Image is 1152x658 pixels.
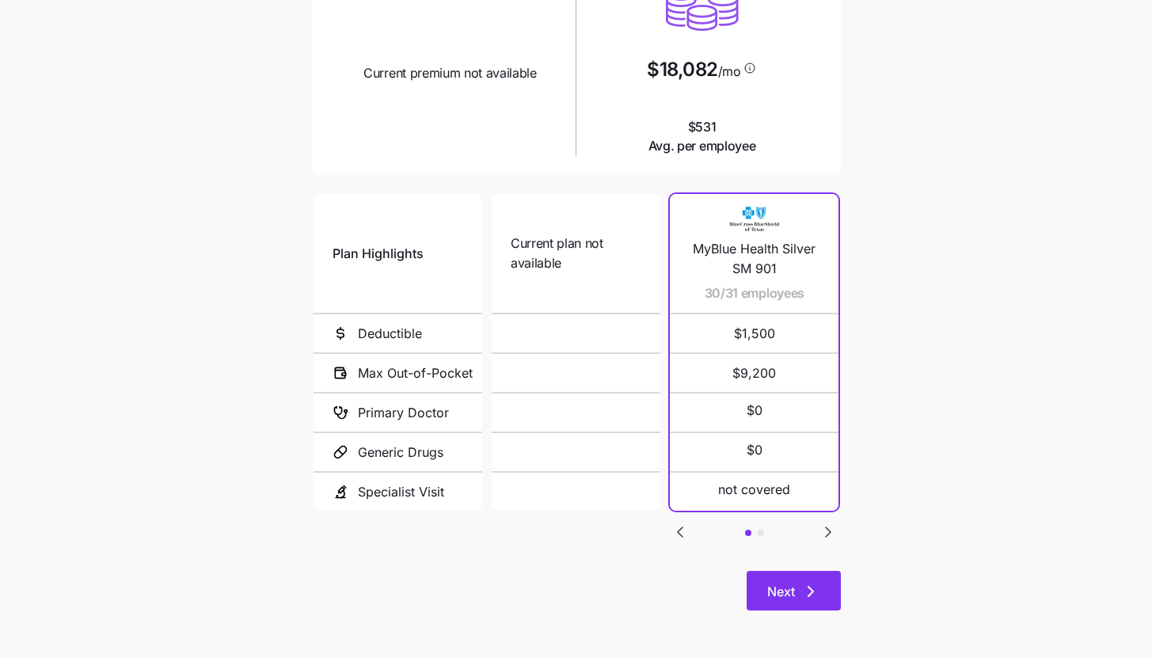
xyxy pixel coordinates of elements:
[747,440,762,460] span: $0
[747,571,841,610] button: Next
[358,324,422,344] span: Deductible
[689,239,819,279] span: MyBlue Health Silver SM 901
[358,443,443,462] span: Generic Drugs
[670,522,690,542] button: Go to previous slide
[358,403,449,423] span: Primary Doctor
[358,482,444,502] span: Specialist Visit
[747,401,762,420] span: $0
[511,234,641,273] span: Current plan not available
[647,60,718,79] span: $18,082
[767,582,795,601] span: Next
[705,283,804,303] span: 30/31 employees
[818,522,838,542] button: Go to next slide
[819,523,838,542] svg: Go to next slide
[648,136,756,156] span: Avg. per employee
[723,203,786,234] img: Carrier
[648,117,756,157] span: $531
[689,314,819,352] span: $1,500
[671,523,690,542] svg: Go to previous slide
[689,354,819,392] span: $9,200
[363,63,537,83] span: Current premium not available
[718,65,741,78] span: /mo
[718,480,790,500] span: not covered
[358,363,473,383] span: Max Out-of-Pocket
[333,244,424,264] span: Plan Highlights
